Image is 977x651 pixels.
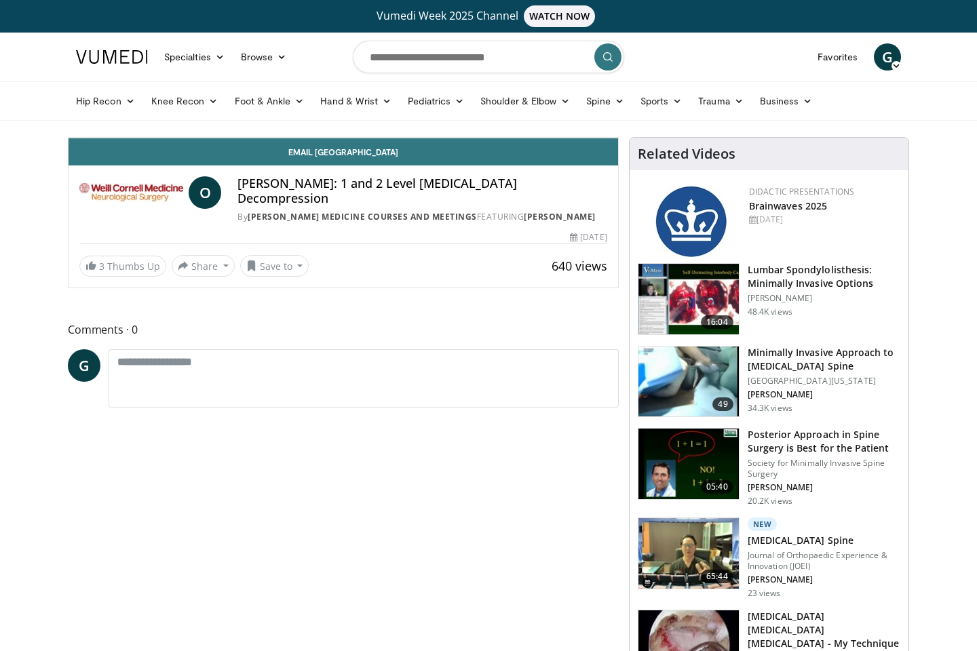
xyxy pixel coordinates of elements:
[748,574,900,585] p: [PERSON_NAME]
[748,389,900,400] p: [PERSON_NAME]
[748,458,900,479] p: Society for Minimally Invasive Spine Surgery
[748,517,778,531] p: New
[701,570,733,583] span: 65:44
[748,263,900,290] h3: Lumbar Spondylolisthesis: Minimally Invasive Options
[68,349,100,382] a: G
[638,347,739,417] img: 38787_0000_3.png.150x105_q85_crop-smart_upscale.jpg
[68,321,619,338] span: Comments 0
[748,307,792,317] p: 48.4K views
[748,376,900,387] p: [GEOGRAPHIC_DATA][US_STATE]
[638,146,735,162] h4: Related Videos
[748,346,900,373] h3: Minimally Invasive Approach to [MEDICAL_DATA] Spine
[809,43,866,71] a: Favorites
[748,482,900,493] p: [PERSON_NAME]
[748,293,900,304] p: [PERSON_NAME]
[237,211,607,223] div: By FEATURING
[712,397,733,411] span: 49
[248,211,477,222] a: [PERSON_NAME] Medicine Courses and Meetings
[748,534,900,547] h3: [MEDICAL_DATA] Spine
[99,260,104,273] span: 3
[570,231,607,243] div: [DATE]
[240,255,309,277] button: Save to
[400,87,472,115] a: Pediatrics
[472,87,578,115] a: Shoulder & Elbow
[748,588,781,599] p: 23 views
[638,517,900,599] a: 65:44 New [MEDICAL_DATA] Spine Journal of Orthopaedic Experience & Innovation (JOEI) [PERSON_NAME...
[638,264,739,334] img: 9f1438f7-b5aa-4a55-ab7b-c34f90e48e66.150x105_q85_crop-smart_upscale.jpg
[748,403,792,414] p: 34.3K views
[78,5,899,27] a: Vumedi Week 2025 ChannelWATCH NOW
[172,255,235,277] button: Share
[638,346,900,418] a: 49 Minimally Invasive Approach to [MEDICAL_DATA] Spine [GEOGRAPHIC_DATA][US_STATE] [PERSON_NAME] ...
[874,43,901,71] a: G
[752,87,821,115] a: Business
[79,176,183,209] img: Weill Cornell Medicine Courses and Meetings
[749,214,898,226] div: [DATE]
[632,87,691,115] a: Sports
[76,50,148,64] img: VuMedi Logo
[312,87,400,115] a: Hand & Wrist
[233,43,295,71] a: Browse
[748,610,900,650] h3: [MEDICAL_DATA] [MEDICAL_DATA] [MEDICAL_DATA] - My Technique
[578,87,632,115] a: Spine
[68,87,143,115] a: Hip Recon
[655,186,727,257] img: 24fc6d06-05ab-49be-9020-6cb578b60684.png.150x105_q85_autocrop_double_scale_upscale_version-0.2.jpg
[353,41,624,73] input: Search topics, interventions
[156,43,233,71] a: Specialties
[748,550,900,572] p: Journal of Orthopaedic Experience & Innovation (JOEI)
[524,211,596,222] a: [PERSON_NAME]
[638,429,739,499] img: 3b6f0384-b2b2-4baa-b997-2e524ebddc4b.150x105_q85_crop-smart_upscale.jpg
[638,428,900,507] a: 05:40 Posterior Approach in Spine Surgery is Best for the Patient Society for Minimally Invasive ...
[748,428,900,455] h3: Posterior Approach in Spine Surgery is Best for the Patient
[638,263,900,335] a: 16:04 Lumbar Spondylolisthesis: Minimally Invasive Options [PERSON_NAME] 48.4K views
[227,87,313,115] a: Foot & Ankle
[701,315,733,329] span: 16:04
[748,496,792,507] p: 20.2K views
[701,480,733,494] span: 05:40
[79,256,166,277] a: 3 Thumbs Up
[237,176,607,205] h4: [PERSON_NAME]: 1 and 2 Level [MEDICAL_DATA] Decompression
[690,87,752,115] a: Trauma
[749,199,828,212] a: Brainwaves 2025
[524,5,596,27] span: WATCH NOW
[143,87,227,115] a: Knee Recon
[638,518,739,589] img: d9e34c5e-68d6-4bb1-861e-156277ede5ec.150x105_q85_crop-smart_upscale.jpg
[69,138,618,165] a: Email [GEOGRAPHIC_DATA]
[552,258,607,274] span: 640 views
[189,176,221,209] a: O
[749,186,898,198] div: Didactic Presentations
